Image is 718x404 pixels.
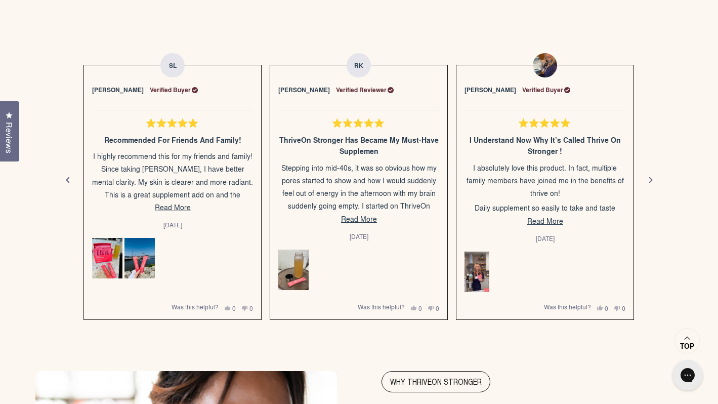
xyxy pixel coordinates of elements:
[527,216,563,226] span: Read More
[92,150,253,265] p: I highly recommend this for my friends and family! Since taking [PERSON_NAME], I have better ment...
[278,135,439,157] div: ThriveOn Stronger has became my must-have supplemen
[278,250,309,290] img: A glass bottle containing orange liquid sits on a round tray next to a black bottle cap and a pin...
[155,202,191,212] span: Read More
[680,342,694,351] span: Top
[160,53,185,77] strong: SL
[667,356,708,394] iframe: Gorgias live chat messenger
[522,85,570,95] div: Verified Buyer
[341,214,377,224] span: Read More
[266,41,452,320] li: Slide 8
[464,215,625,227] button: Read More
[92,135,253,146] div: Recommended for friends and family!
[150,85,198,95] div: Verified Buyer
[56,40,663,320] div: Review Carousel
[225,304,236,311] button: 0
[124,238,155,278] img: Hand holding two red ThriveOn supplement packets against a waterfront backdrop with boats and blu...
[358,302,405,311] span: Was this helpful?
[336,85,394,95] div: Verified Reviewer
[639,168,663,192] button: Next
[56,168,80,192] button: Previous
[464,201,625,253] p: Daily supplement so easily to take and taste delicious. My skin is radiant, hair and nails have n...
[347,53,371,77] strong: RK
[79,41,266,320] li: Slide 7
[278,213,439,225] button: Read More
[350,232,368,241] span: [DATE]
[163,220,182,229] span: [DATE]
[464,161,625,200] p: I absolutely love this product. In fact, multiple family members have joined me in the benefits o...
[464,85,516,94] strong: [PERSON_NAME]
[3,122,16,153] span: Reviews
[411,304,422,311] button: 0
[452,41,638,320] li: Slide 9
[533,53,557,77] img: Profile picture for kelly L.
[278,85,330,94] strong: [PERSON_NAME]
[278,161,439,276] p: Stepping into mid-40s, it was so obvious how my pores started to show and how I would suddenly fe...
[92,238,122,278] img: A box of ThriveOn Stronger supplement packets in red packaging sits on a kitchen counter next to ...
[382,371,490,392] span: WHY THRIVEON STRONGER
[544,302,591,311] span: Was this helpful?
[464,135,625,157] div: I understand now why it’s called Thrive On Stronger !
[92,201,253,214] button: Read More
[464,252,489,292] img: Woman in navy blue top holding a drink and product packets in a modern kitchen with white cabinet...
[597,304,608,311] button: 0
[172,302,219,311] span: Was this helpful?
[242,304,253,311] button: 0
[536,234,555,243] span: [DATE]
[428,304,439,311] button: 0
[614,304,625,311] button: 0
[92,85,144,94] strong: [PERSON_NAME]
